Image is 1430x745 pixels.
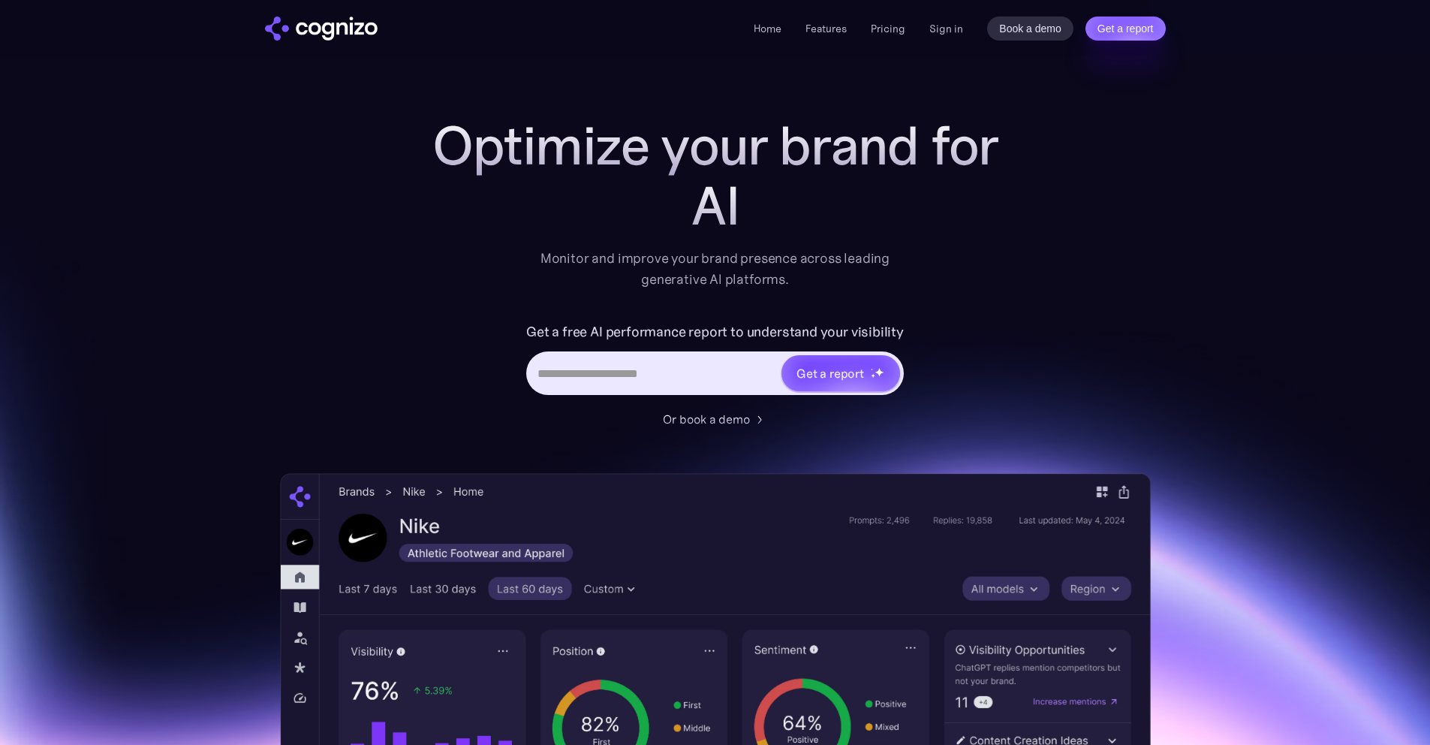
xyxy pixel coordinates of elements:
a: Or book a demo [663,410,768,428]
a: Get a report [1085,17,1166,41]
img: star [871,368,873,370]
form: Hero URL Input Form [526,320,904,403]
img: star [875,367,884,377]
a: Home [754,22,781,35]
div: Or book a demo [663,410,750,428]
a: Book a demo [987,17,1073,41]
div: Monitor and improve your brand presence across leading generative AI platforms. [531,248,900,290]
h1: Optimize your brand for [415,116,1016,176]
a: Features [805,22,847,35]
div: Get a report [796,364,864,382]
img: cognizo logo [265,17,378,41]
div: AI [415,176,1016,236]
label: Get a free AI performance report to understand your visibility [526,320,904,344]
a: Sign in [929,20,963,38]
a: Get a reportstarstarstar [780,354,902,393]
a: home [265,17,378,41]
img: star [871,373,876,379]
a: Pricing [871,22,905,35]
